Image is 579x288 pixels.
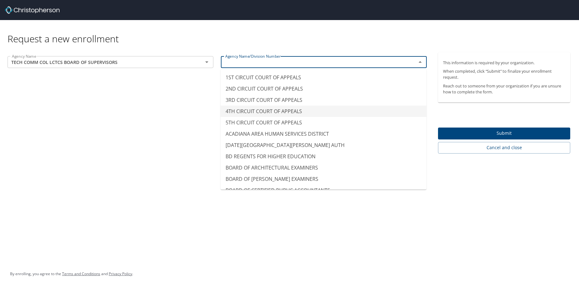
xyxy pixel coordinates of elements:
li: 5TH CIRCUIT COURT OF APPEALS [221,117,426,128]
p: This information is required by your organization. [443,60,565,66]
li: 1ST CIRCUIT COURT OF APPEALS [221,72,426,83]
li: [DATE][GEOGRAPHIC_DATA][PERSON_NAME] AUTH [221,139,426,151]
button: Open [202,58,211,66]
li: 4TH CIRCUIT COURT OF APPEALS [221,106,426,117]
li: BD REGENTS FOR HIGHER EDUCATION [221,151,426,162]
div: By enrolling, you agree to the and . [10,266,133,282]
li: BOARD OF [PERSON_NAME] EXAMINERS [221,173,426,185]
span: Cancel and close [443,144,565,152]
li: BOARD OF ARCHITECTURAL EXAMINERS [221,162,426,173]
p: When completed, click “Submit” to finalize your enrollment request. [443,68,565,80]
button: Submit [438,128,570,140]
li: ACADIANA AREA HUMAN SERVICES DISTRICT [221,128,426,139]
li: BOARD OF CERTIFIED PUBLIC ACCOUNTANTS [221,185,426,196]
button: Close [416,58,425,66]
button: Cancel and close [438,142,570,154]
p: Reach out to someone from your organization if you are unsure how to complete the form. [443,83,565,95]
li: 2ND CIRCUIT COURT OF APPEALS [221,83,426,94]
a: Terms and Conditions [62,271,100,276]
div: Request a new enrollment [8,20,575,45]
img: cbt logo [5,6,60,14]
span: Submit [443,129,565,137]
li: 3RD CIRCUIT COURT OF APPEALS [221,94,426,106]
a: Privacy Policy [109,271,132,276]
